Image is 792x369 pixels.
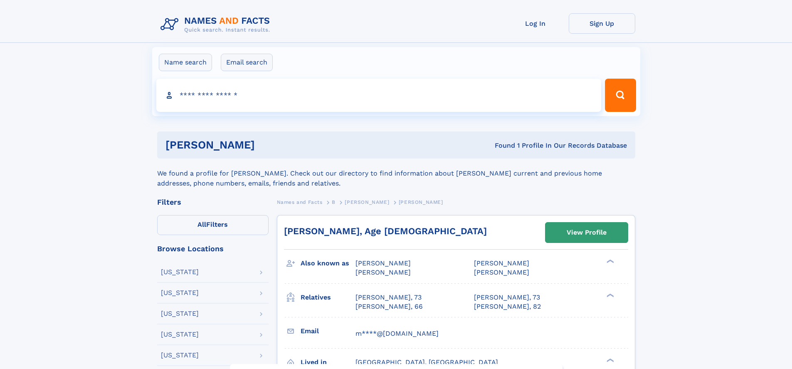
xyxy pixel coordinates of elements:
[161,290,199,296] div: [US_STATE]
[157,198,269,206] div: Filters
[284,226,487,236] a: [PERSON_NAME], Age [DEMOGRAPHIC_DATA]
[161,352,199,359] div: [US_STATE]
[375,141,627,150] div: Found 1 Profile In Our Records Database
[332,199,336,205] span: B
[355,259,411,267] span: [PERSON_NAME]
[355,358,498,366] span: [GEOGRAPHIC_DATA], [GEOGRAPHIC_DATA]
[301,324,355,338] h3: Email
[605,79,636,112] button: Search Button
[157,215,269,235] label: Filters
[157,245,269,253] div: Browse Locations
[301,256,355,270] h3: Also known as
[604,357,614,363] div: ❯
[355,293,422,302] a: [PERSON_NAME], 73
[569,13,635,34] a: Sign Up
[161,331,199,338] div: [US_STATE]
[345,197,389,207] a: [PERSON_NAME]
[474,268,529,276] span: [PERSON_NAME]
[604,292,614,298] div: ❯
[197,220,206,228] span: All
[474,293,540,302] a: [PERSON_NAME], 73
[399,199,443,205] span: [PERSON_NAME]
[474,259,529,267] span: [PERSON_NAME]
[604,259,614,264] div: ❯
[277,197,323,207] a: Names and Facts
[157,158,635,188] div: We found a profile for [PERSON_NAME]. Check out our directory to find information about [PERSON_N...
[545,223,628,243] a: View Profile
[355,268,411,276] span: [PERSON_NAME]
[157,13,277,36] img: Logo Names and Facts
[161,269,199,275] div: [US_STATE]
[345,199,389,205] span: [PERSON_NAME]
[156,79,602,112] input: search input
[355,302,423,311] a: [PERSON_NAME], 66
[161,310,199,317] div: [US_STATE]
[502,13,569,34] a: Log In
[165,140,375,150] h1: [PERSON_NAME]
[332,197,336,207] a: B
[474,302,541,311] a: [PERSON_NAME], 82
[159,54,212,71] label: Name search
[301,290,355,305] h3: Relatives
[221,54,273,71] label: Email search
[567,223,607,242] div: View Profile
